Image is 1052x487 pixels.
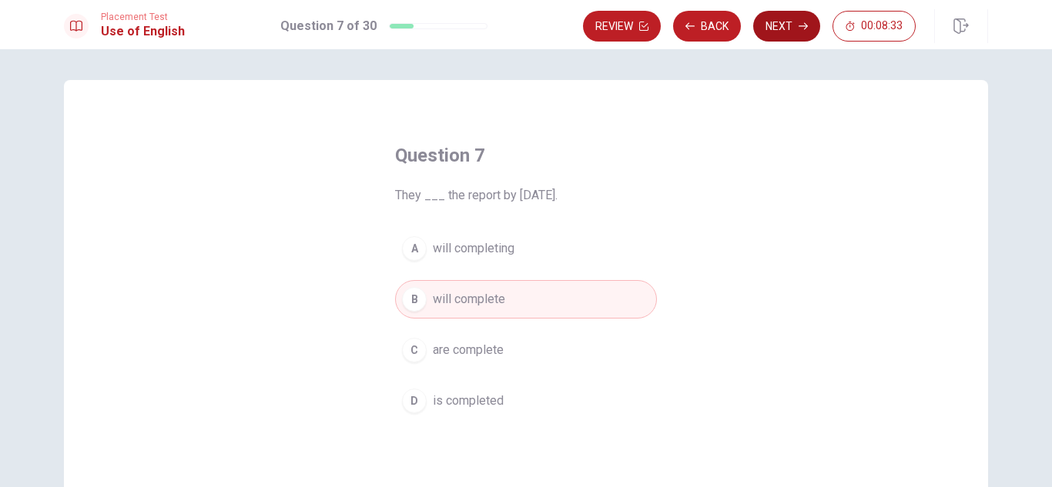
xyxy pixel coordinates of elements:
span: They ___ the report by [DATE]. [395,186,657,205]
h4: Question 7 [395,143,657,168]
button: Back [673,11,741,42]
span: is completed [433,392,504,410]
div: D [402,389,427,413]
div: B [402,287,427,312]
div: C [402,338,427,362]
span: will complete [433,290,505,309]
button: 00:08:33 [833,11,916,42]
button: Next [753,11,820,42]
h1: Use of English [101,22,185,41]
button: Dis completed [395,382,657,420]
div: A [402,236,427,261]
button: Review [583,11,661,42]
button: Awill completing [395,229,657,268]
span: are complete [433,341,504,359]
button: Care complete [395,331,657,369]
button: Bwill complete [395,280,657,319]
span: will completing [433,239,514,258]
span: Placement Test [101,12,185,22]
h1: Question 7 of 30 [280,17,377,35]
span: 00:08:33 [861,20,903,32]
